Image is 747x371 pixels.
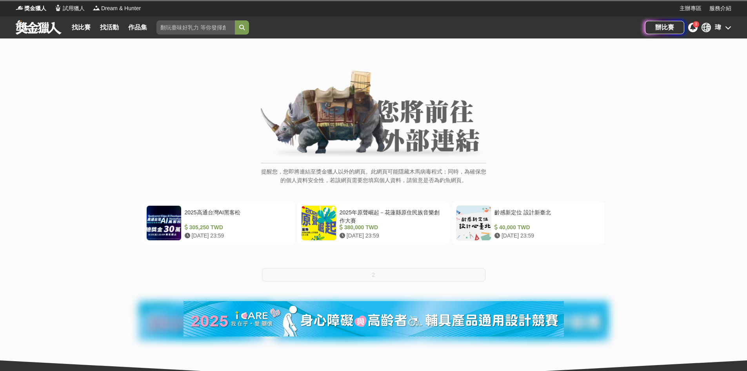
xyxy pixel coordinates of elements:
div: 齡感新定位 設計新臺北 [494,208,598,223]
input: 翻玩臺味好乳力 等你發揮創意！ [156,20,235,35]
span: 獎金獵人 [24,4,46,13]
img: Logo [93,4,100,12]
div: [DATE] 23:59 [494,232,598,240]
div: 380,000 TWD [340,223,443,232]
a: 主辦專區 [680,4,702,13]
a: 找活動 [97,22,122,33]
div: [DATE] 23:59 [185,232,288,240]
div: 40,000 TWD [494,223,598,232]
a: Logo獎金獵人 [16,4,46,13]
a: 2025高通台灣AI黑客松 305,250 TWD [DATE] 23:59 [142,201,295,245]
img: External Link Banner [261,70,486,159]
span: Dream & Hunter [101,4,141,13]
div: 2025年原聲崛起－花蓮縣原住民族音樂創作大賽 [340,208,443,223]
span: 8 [695,22,697,26]
p: 提醒您，您即將連結至獎金獵人以外的網頁。此網頁可能隱藏木馬病毒程式；同時，為確保您的個人資料安全性，若該網頁需要您填寫個人資料，請留意是否為釣魚網頁。 [261,167,486,193]
a: 辦比賽 [645,21,684,34]
div: 瑋 [715,23,721,32]
div: 305,250 TWD [185,223,288,232]
span: 試用獵人 [63,4,85,13]
img: Logo [16,4,24,12]
a: LogoDream & Hunter [93,4,141,13]
a: Logo試用獵人 [54,4,85,13]
div: 瑋 [702,23,711,32]
img: 82ada7f3-464c-43f2-bb4a-5bc5a90ad784.jpg [184,301,564,336]
a: 作品集 [125,22,150,33]
img: Logo [54,4,62,12]
a: 2025年原聲崛起－花蓮縣原住民族音樂創作大賽 380,000 TWD [DATE] 23:59 [297,201,450,245]
a: 齡感新定位 設計新臺北 40,000 TWD [DATE] 23:59 [452,201,605,245]
a: 找比賽 [69,22,94,33]
div: [DATE] 23:59 [340,232,443,240]
div: 2025高通台灣AI黑客松 [185,208,288,223]
a: 服務介紹 [709,4,731,13]
button: 2 [262,268,485,281]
